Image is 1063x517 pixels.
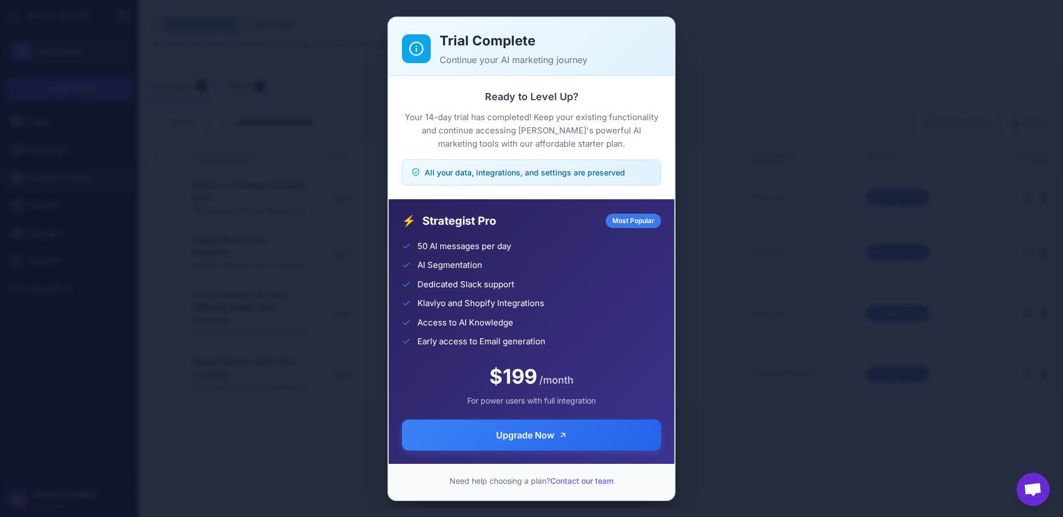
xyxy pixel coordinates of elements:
[417,278,514,291] span: Dedicated Slack support
[496,428,554,442] span: Upgrade Now
[402,89,661,104] h3: Ready to Level Up?
[402,420,661,451] button: Upgrade Now
[402,395,661,406] div: For power users with full integration
[425,167,625,178] span: All your data, integrations, and settings are preserved
[417,297,544,310] span: Klaviyo and Shopify Integrations
[402,475,661,487] p: Need help choosing a plan?
[539,373,574,387] span: /month
[422,213,599,229] span: Strategist Pro
[440,31,661,51] h2: Trial Complete
[417,240,511,253] span: 50 AI messages per day
[550,476,613,485] a: Contact our team
[440,53,661,66] p: Continue your AI marketing journey
[606,214,661,228] div: Most Popular
[402,111,661,151] p: Your 14-day trial has completed! Keep your existing functionality and continue accessing [PERSON_...
[402,213,416,229] span: ⚡
[417,335,545,348] span: Early access to Email generation
[417,259,482,272] span: AI Segmentation
[417,317,513,329] span: Access to AI Knowledge
[1016,473,1050,506] a: Open chat
[489,361,537,391] span: $199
